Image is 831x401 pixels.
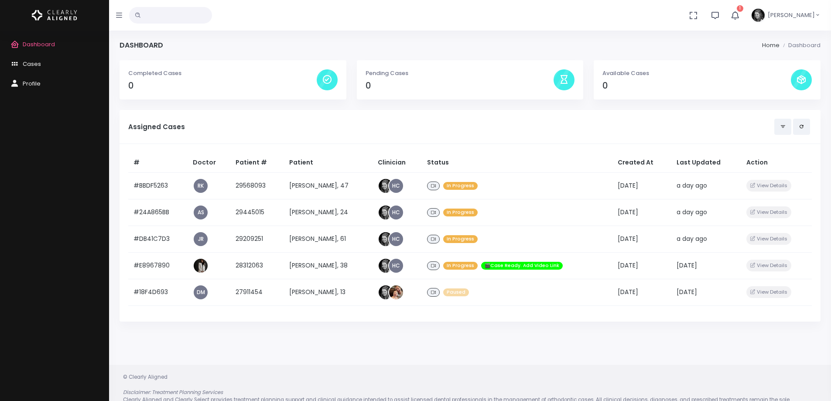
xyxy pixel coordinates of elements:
a: HC [389,259,403,273]
span: [DATE] [677,288,697,296]
span: [PERSON_NAME] [768,11,815,20]
span: [DATE] [618,181,638,190]
a: HC [389,179,403,193]
p: Pending Cases [366,69,554,78]
td: 28312063 [230,252,284,279]
span: Dashboard [23,40,55,48]
td: [PERSON_NAME], 38 [284,252,373,279]
span: Cases [23,60,41,68]
h4: 0 [366,81,554,91]
a: DM [194,285,208,299]
p: Completed Cases [128,69,317,78]
span: a day ago [677,234,707,243]
td: [PERSON_NAME], 47 [284,172,373,199]
th: # [128,153,188,173]
td: 29445015 [230,199,284,226]
li: Dashboard [780,41,821,50]
button: View Details [746,233,791,245]
span: [DATE] [677,261,697,270]
button: View Details [746,206,791,218]
th: Doctor [188,153,230,173]
h4: 0 [128,81,317,91]
td: #E8967890 [128,252,188,279]
h5: Assigned Cases [128,123,774,131]
em: Disclaimer: Treatment Planning Services [123,389,223,396]
span: Paused [443,288,469,297]
button: View Details [746,260,791,271]
img: Logo Horizontal [32,6,77,24]
h4: Dashboard [120,41,163,49]
span: [DATE] [618,288,638,296]
img: Header Avatar [750,7,766,23]
th: Clinician [373,153,421,173]
h4: 0 [602,81,791,91]
th: Action [741,153,812,173]
span: Profile [23,79,41,88]
a: RK [194,179,208,193]
span: 1 [737,5,743,12]
p: Available Cases [602,69,791,78]
a: JR [194,232,208,246]
span: [DATE] [618,261,638,270]
td: 27911454 [230,279,284,305]
td: #DB41C7D3 [128,226,188,252]
th: Created At [612,153,671,173]
span: [DATE] [618,208,638,216]
th: Patient # [230,153,284,173]
button: View Details [746,180,791,192]
td: 29568093 [230,172,284,199]
th: Patient [284,153,373,173]
a: HC [389,206,403,219]
td: 29209251 [230,226,284,252]
a: HC [389,232,403,246]
span: a day ago [677,181,707,190]
span: In Progress [443,235,478,243]
td: [PERSON_NAME], 13 [284,279,373,305]
span: 🎬Case Ready. Add Video Link [481,262,563,270]
li: Home [762,41,780,50]
td: [PERSON_NAME], 61 [284,226,373,252]
a: AS [194,206,208,219]
span: In Progress [443,182,478,190]
span: a day ago [677,208,707,216]
th: Last Updated [671,153,741,173]
td: #24A865BB [128,199,188,226]
span: [DATE] [618,234,638,243]
span: In Progress [443,262,478,270]
td: #BBDF5263 [128,172,188,199]
span: In Progress [443,209,478,217]
button: View Details [746,286,791,298]
th: Status [422,153,613,173]
td: #18F4D693 [128,279,188,305]
td: [PERSON_NAME], 24 [284,199,373,226]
